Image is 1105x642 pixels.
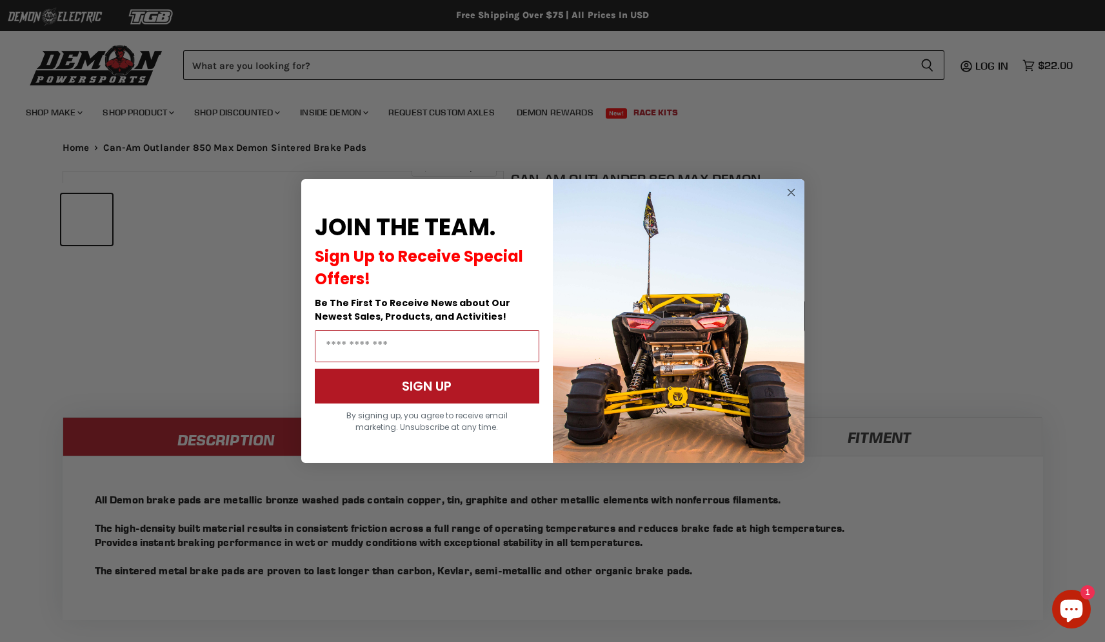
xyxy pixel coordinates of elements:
span: Sign Up to Receive Special Offers! [315,246,523,289]
button: Close dialog [783,184,799,200]
input: Email Address [315,330,539,362]
span: Be The First To Receive News about Our Newest Sales, Products, and Activities! [315,297,510,323]
span: By signing up, you agree to receive email marketing. Unsubscribe at any time. [346,410,508,433]
img: a9095488-b6e7-41ba-879d-588abfab540b.jpeg [553,179,804,463]
button: SIGN UP [315,369,539,404]
span: JOIN THE TEAM. [315,211,495,244]
inbox-online-store-chat: Shopify online store chat [1048,590,1095,632]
